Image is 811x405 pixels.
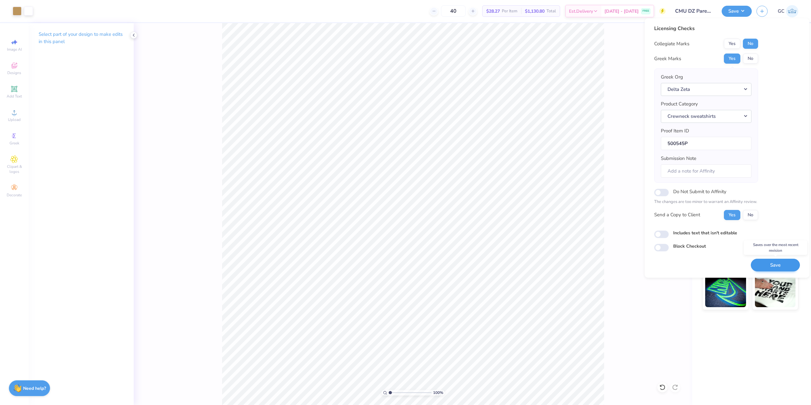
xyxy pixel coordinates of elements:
[724,54,740,64] button: Yes
[23,385,46,391] strong: Need help?
[654,25,758,32] div: Licensing Checks
[778,5,798,17] a: GC
[502,8,517,15] span: Per Item
[778,8,784,15] span: GC
[755,275,796,307] img: Water based Ink
[7,94,22,99] span: Add Text
[7,47,22,52] span: Image AI
[604,8,639,15] span: [DATE] - [DATE]
[8,117,21,122] span: Upload
[661,110,751,123] button: Crewneck sweatshirts
[3,164,25,174] span: Clipart & logos
[673,187,726,196] label: Do Not Submit to Affinity
[722,6,752,17] button: Save
[525,8,545,15] span: $1,130.80
[724,210,740,220] button: Yes
[654,55,681,62] div: Greek Marks
[661,155,696,162] label: Submission Note
[661,83,751,96] button: Delta Zeta
[654,199,758,205] p: The changes are too minor to warrant an Affinity review.
[661,127,689,135] label: Proof Item ID
[39,31,124,45] p: Select part of your design to make edits in this panel
[433,390,443,396] span: 100 %
[486,8,500,15] span: $28.27
[654,211,700,218] div: Send a Copy to Client
[724,39,740,49] button: Yes
[673,243,706,250] label: Block Checkout
[705,275,746,307] img: Glow in the Dark Ink
[743,210,758,220] button: No
[7,70,21,75] span: Designs
[661,100,698,108] label: Product Category
[786,5,798,17] img: Gerard Christopher Trorres
[661,73,683,81] label: Greek Org
[441,5,466,17] input: – –
[569,8,593,15] span: Est. Delivery
[642,9,649,13] span: FREE
[743,39,758,49] button: No
[751,259,800,272] button: Save
[7,193,22,198] span: Decorate
[673,230,737,236] label: Includes text that isn't editable
[546,8,556,15] span: Total
[654,40,689,47] div: Collegiate Marks
[10,141,19,146] span: Greek
[670,5,717,17] input: Untitled Design
[661,164,751,178] input: Add a note for Affinity
[743,54,758,64] button: No
[744,240,807,255] div: Saves over the most recent revision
